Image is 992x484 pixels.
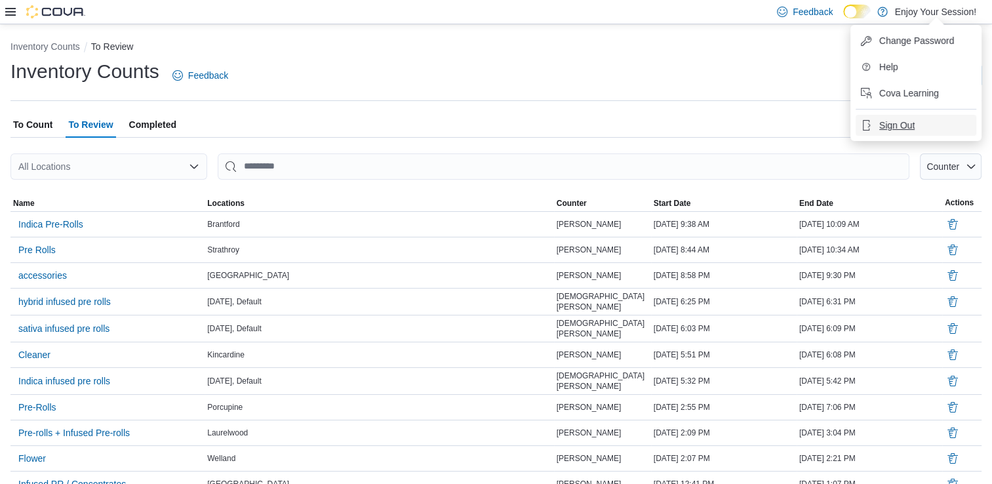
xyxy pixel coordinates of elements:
[654,198,691,209] span: Start Date
[797,216,942,232] div: [DATE] 10:09 AM
[18,426,130,439] span: Pre-rolls + Infused Pre-rolls
[557,371,648,392] span: [DEMOGRAPHIC_DATA][PERSON_NAME]
[557,219,622,230] span: [PERSON_NAME]
[793,5,833,18] span: Feedback
[797,321,942,336] div: [DATE] 6:09 PM
[797,347,942,363] div: [DATE] 6:08 PM
[205,242,553,258] div: Strathroy
[10,41,80,52] button: Inventory Counts
[18,452,46,465] span: Flower
[18,322,109,335] span: sativa infused pre rolls
[188,69,228,82] span: Feedback
[879,119,915,132] span: Sign Out
[205,321,553,336] div: [DATE], Default
[879,87,939,100] span: Cova Learning
[18,243,56,256] span: Pre Rolls
[945,216,961,232] button: Delete
[207,198,245,209] span: Locations
[557,270,622,281] span: [PERSON_NAME]
[557,318,648,339] span: [DEMOGRAPHIC_DATA][PERSON_NAME]
[856,56,976,77] button: Help
[945,347,961,363] button: Delete
[920,153,982,180] button: Counter
[205,425,553,441] div: Laurelwood
[18,295,111,308] span: hybrid infused pre rolls
[205,268,553,283] div: [GEOGRAPHIC_DATA]
[129,111,176,138] span: Completed
[557,245,622,255] span: [PERSON_NAME]
[13,111,52,138] span: To Count
[651,451,797,466] div: [DATE] 2:07 PM
[945,451,961,466] button: Delete
[13,423,135,443] button: Pre-rolls + Infused Pre-rolls
[651,425,797,441] div: [DATE] 2:09 PM
[554,195,651,211] button: Counter
[557,428,622,438] span: [PERSON_NAME]
[68,111,113,138] span: To Review
[797,399,942,415] div: [DATE] 7:06 PM
[218,153,909,180] input: This is a search bar. After typing your query, hit enter to filter the results lower in the page.
[18,348,50,361] span: Cleaner
[13,397,62,417] button: Pre-Rolls
[856,83,976,104] button: Cova Learning
[26,5,85,18] img: Cova
[945,373,961,389] button: Delete
[13,345,56,365] button: Cleaner
[879,60,898,73] span: Help
[205,347,553,363] div: Kincardine
[945,399,961,415] button: Delete
[10,40,982,56] nav: An example of EuiBreadcrumbs
[651,216,797,232] div: [DATE] 9:38 AM
[797,451,942,466] div: [DATE] 2:21 PM
[843,5,871,18] input: Dark Mode
[651,294,797,310] div: [DATE] 6:25 PM
[205,294,553,310] div: [DATE], Default
[651,347,797,363] div: [DATE] 5:51 PM
[651,268,797,283] div: [DATE] 8:58 PM
[18,374,110,388] span: Indica infused pre rolls
[167,62,233,89] a: Feedback
[557,350,622,360] span: [PERSON_NAME]
[557,291,648,312] span: [DEMOGRAPHIC_DATA][PERSON_NAME]
[894,4,976,20] p: Enjoy Your Session!
[557,198,587,209] span: Counter
[13,266,72,285] button: accessories
[856,115,976,136] button: Sign Out
[13,240,61,260] button: Pre Rolls
[91,41,134,52] button: To Review
[651,195,797,211] button: Start Date
[13,371,115,391] button: Indica infused pre rolls
[205,373,553,389] div: [DATE], Default
[13,292,116,312] button: hybrid infused pre rolls
[651,399,797,415] div: [DATE] 2:55 PM
[205,399,553,415] div: Porcupine
[797,373,942,389] div: [DATE] 5:42 PM
[13,214,89,234] button: Indica Pre-Rolls
[18,401,56,414] span: Pre-Rolls
[945,294,961,310] button: Delete
[557,402,622,413] span: [PERSON_NAME]
[205,195,553,211] button: Locations
[856,30,976,51] button: Change Password
[879,34,954,47] span: Change Password
[797,268,942,283] div: [DATE] 9:30 PM
[926,161,959,172] span: Counter
[13,319,115,338] button: sativa infused pre rolls
[797,294,942,310] div: [DATE] 6:31 PM
[843,18,844,19] span: Dark Mode
[651,321,797,336] div: [DATE] 6:03 PM
[945,197,974,208] span: Actions
[651,373,797,389] div: [DATE] 5:32 PM
[945,425,961,441] button: Delete
[797,242,942,258] div: [DATE] 10:34 AM
[10,58,159,85] h1: Inventory Counts
[945,242,961,258] button: Delete
[945,321,961,336] button: Delete
[799,198,833,209] span: End Date
[797,195,942,211] button: End Date
[189,161,199,172] button: Open list of options
[651,242,797,258] div: [DATE] 8:44 AM
[18,218,83,231] span: Indica Pre-Rolls
[945,268,961,283] button: Delete
[18,269,67,282] span: accessories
